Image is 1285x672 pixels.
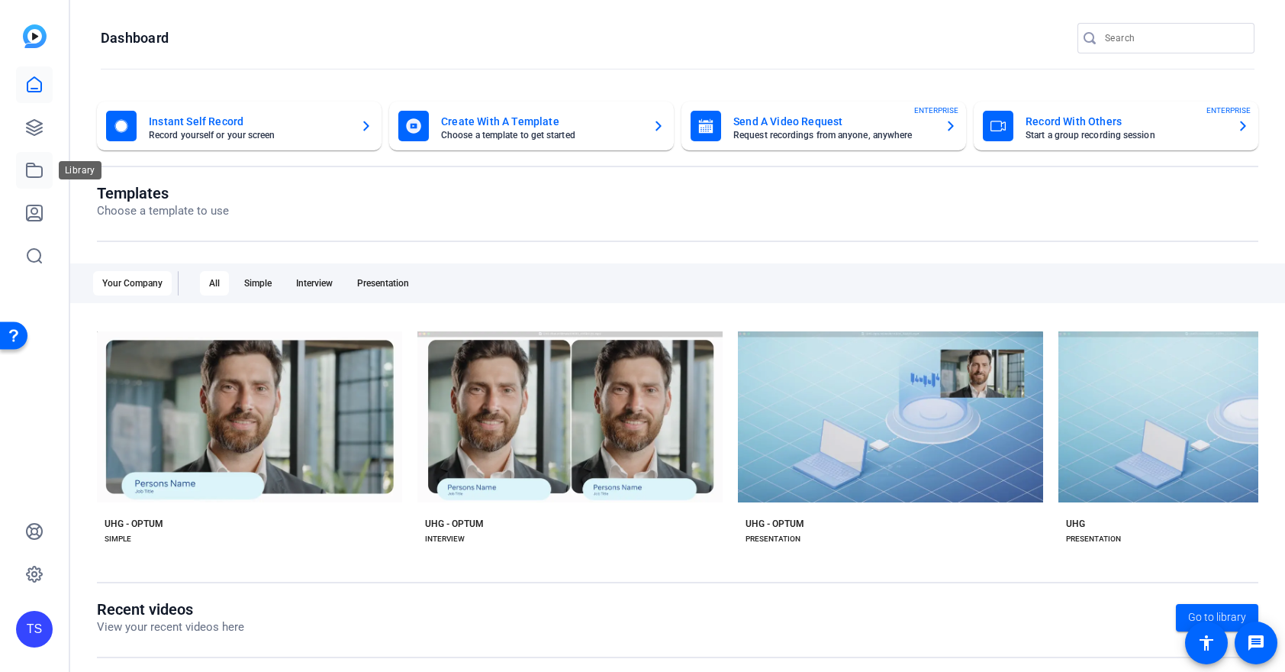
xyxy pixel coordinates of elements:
button: Instant Self RecordRecord yourself or your screen [97,102,382,150]
mat-card-subtitle: Request recordings from anyone, anywhere [733,131,932,140]
div: TS [16,611,53,648]
input: Search [1105,29,1242,47]
mat-card-subtitle: Choose a template to get started [441,131,640,140]
div: Simple [235,271,281,296]
button: Record With OthersStart a group recording sessionENTERPRISE [974,102,1258,150]
span: ENTERPRISE [1206,105,1251,116]
mat-icon: accessibility [1197,634,1216,652]
mat-card-title: Send A Video Request [733,112,932,131]
div: Presentation [348,271,418,296]
mat-card-title: Record With Others [1026,112,1225,131]
div: SIMPLE [105,533,131,545]
p: Choose a template to use [97,202,229,220]
p: View your recent videos here [97,619,244,636]
span: ENTERPRISE [914,105,958,116]
div: UHG [1066,518,1085,530]
button: Send A Video RequestRequest recordings from anyone, anywhereENTERPRISE [681,102,966,150]
div: Interview [287,271,342,296]
div: All [200,271,229,296]
mat-card-title: Create With A Template [441,112,640,131]
a: Go to library [1176,604,1258,632]
div: UHG - OPTUM [746,518,804,530]
div: UHG - OPTUM [425,518,484,530]
div: Your Company [93,271,172,296]
div: Library [59,161,101,179]
mat-icon: message [1247,634,1265,652]
div: UHG - OPTUM [105,518,163,530]
div: PRESENTATION [746,533,800,545]
h1: Recent videos [97,600,244,619]
mat-card-subtitle: Start a group recording session [1026,131,1225,140]
h1: Dashboard [101,29,169,47]
mat-card-subtitle: Record yourself or your screen [149,131,348,140]
div: PRESENTATION [1066,533,1121,545]
span: Go to library [1188,609,1246,625]
h1: Templates [97,184,229,202]
div: INTERVIEW [425,533,465,545]
button: Create With A TemplateChoose a template to get started [389,102,674,150]
img: blue-gradient.svg [23,24,47,48]
mat-card-title: Instant Self Record [149,112,348,131]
